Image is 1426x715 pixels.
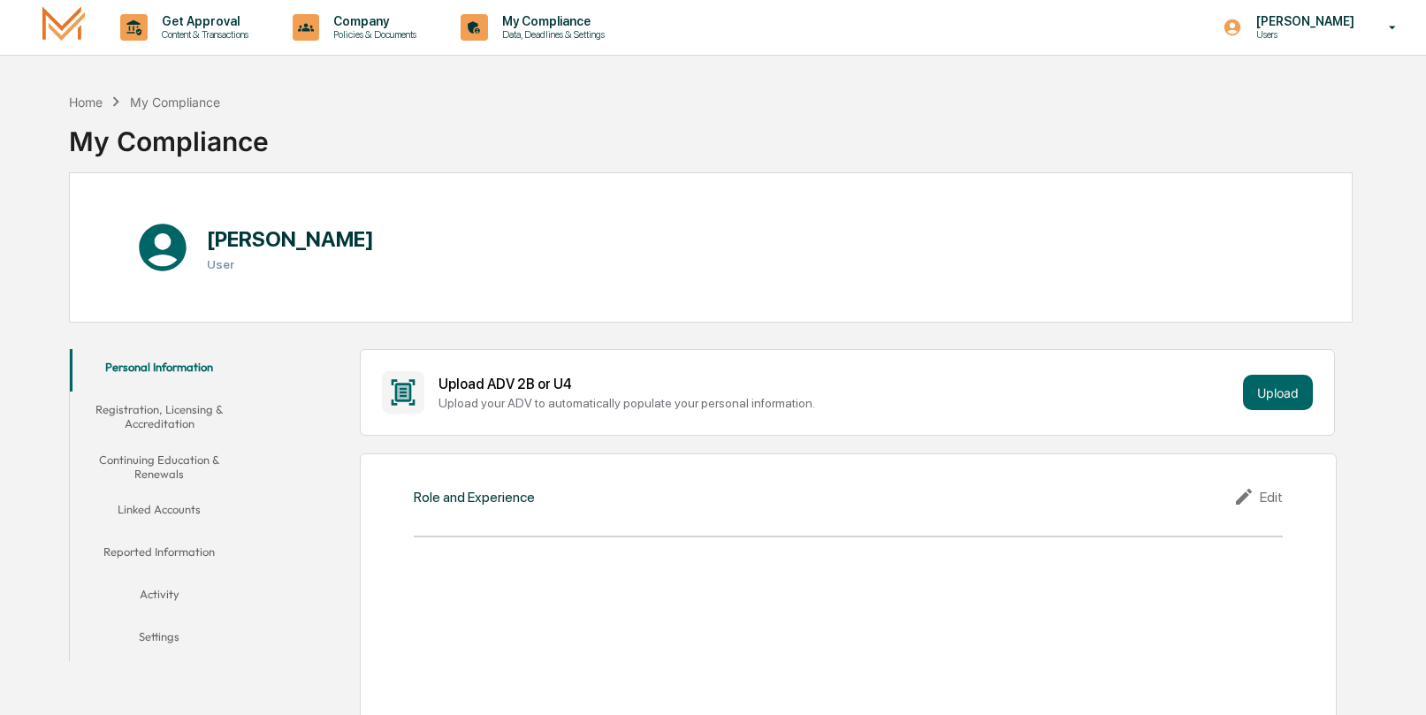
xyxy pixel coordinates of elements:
img: logo [42,6,85,48]
h1: [PERSON_NAME] [207,226,374,252]
div: Upload your ADV to automatically populate your personal information. [438,396,1236,410]
p: Company [319,14,425,28]
div: Edit [1233,486,1283,507]
p: Policies & Documents [319,28,425,41]
p: My Compliance [488,14,614,28]
div: My Compliance [130,95,220,110]
h3: User [207,257,374,271]
div: Upload ADV 2B or U4 [438,376,1236,392]
button: Continuing Education & Renewals [70,442,248,492]
button: Reported Information [70,534,248,576]
button: Linked Accounts [70,491,248,534]
div: Home [69,95,103,110]
button: Personal Information [70,349,248,392]
p: Users [1242,28,1363,41]
button: Upload [1243,375,1313,410]
p: Get Approval [148,14,257,28]
div: secondary tabs example [70,349,248,661]
button: Settings [70,619,248,661]
button: Registration, Licensing & Accreditation [70,392,248,442]
div: My Compliance [69,111,269,157]
button: Activity [70,576,248,619]
p: Content & Transactions [148,28,257,41]
div: Role and Experience [414,489,535,506]
p: Data, Deadlines & Settings [488,28,614,41]
p: [PERSON_NAME] [1242,14,1363,28]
